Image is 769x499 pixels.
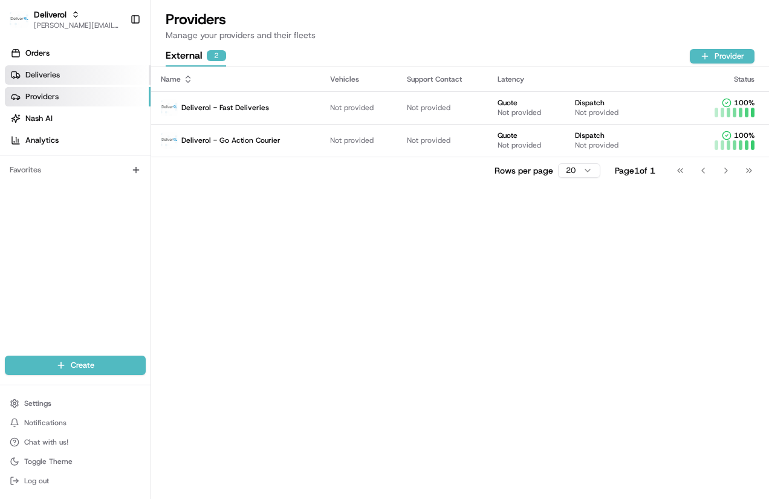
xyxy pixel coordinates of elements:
[12,116,34,137] img: 1736555255976-a54dd68f-1ca7-489b-9aae-adbdc363a1c4
[330,103,374,113] span: Not provided
[5,109,151,128] a: Nash AI
[5,453,146,470] button: Toggle Theme
[85,204,146,214] a: Powered byPylon
[5,87,151,106] a: Providers
[734,131,754,140] span: 100 %
[615,165,655,177] div: Page 1 of 1
[102,177,112,186] div: 💻
[575,140,618,150] span: Not provided
[12,177,22,186] div: 📗
[7,171,97,192] a: 📗Knowledge Base
[34,8,67,21] button: Deliverol
[5,5,125,34] button: DeliverolDeliverol[PERSON_NAME][EMAIL_ADDRESS][PERSON_NAME][DOMAIN_NAME]
[24,399,51,408] span: Settings
[24,476,49,486] span: Log out
[5,395,146,412] button: Settings
[498,74,678,84] div: Latency
[181,103,269,113] span: Deliverol - Fast Deliveries
[734,98,754,108] span: 100 %
[206,119,220,134] button: Start new chat
[698,74,759,84] div: Status
[166,10,754,29] h1: Providers
[407,74,478,84] div: Support Contact
[114,175,194,188] span: API Documentation
[161,132,178,149] img: profile_deliverol_nashtms.png
[25,113,53,124] span: Nash AI
[161,74,311,84] div: Name
[495,165,553,177] p: Rows per page
[498,140,541,150] span: Not provided
[41,116,198,128] div: Start new chat
[71,360,94,371] span: Create
[25,70,60,80] span: Deliveries
[34,21,120,30] button: [PERSON_NAME][EMAIL_ADDRESS][PERSON_NAME][DOMAIN_NAME]
[181,135,281,145] span: Deliverol - Go Action Courier
[407,135,450,145] span: Not provided
[575,98,605,108] span: Dispatch
[498,108,541,117] span: Not provided
[41,128,153,137] div: We're available if you need us!
[690,49,754,64] button: Provider
[5,434,146,451] button: Chat with us!
[498,131,518,140] span: Quote
[161,99,178,116] img: profile_deliverol_nashtms.png
[24,437,68,447] span: Chat with us!
[5,356,146,375] button: Create
[5,414,146,431] button: Notifications
[207,50,226,61] div: 2
[24,175,92,188] span: Knowledge Base
[498,98,518,108] span: Quote
[12,12,36,36] img: Nash
[5,472,146,489] button: Log out
[330,135,374,145] span: Not provided
[575,108,618,117] span: Not provided
[120,205,146,214] span: Pylon
[24,457,73,466] span: Toggle Theme
[166,46,226,67] button: External
[12,48,220,68] p: Welcome 👋
[5,160,146,180] div: Favorites
[166,29,754,41] p: Manage your providers and their fleets
[97,171,199,192] a: 💻API Documentation
[31,78,200,91] input: Clear
[24,418,67,428] span: Notifications
[407,103,450,113] span: Not provided
[5,65,151,85] a: Deliveries
[330,74,388,84] div: Vehicles
[575,131,605,140] span: Dispatch
[5,44,151,63] a: Orders
[25,48,50,59] span: Orders
[25,135,59,146] span: Analytics
[5,131,151,150] a: Analytics
[25,91,59,102] span: Providers
[10,11,29,28] img: Deliverol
